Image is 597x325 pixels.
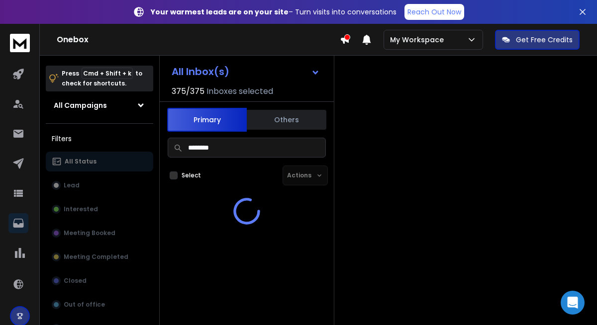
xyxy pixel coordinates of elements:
[407,7,461,17] p: Reach Out Now
[57,34,340,46] h1: Onebox
[495,30,580,50] button: Get Free Credits
[247,109,326,131] button: Others
[164,62,328,81] button: All Inbox(s)
[62,69,142,88] p: Press to check for shortcuts.
[390,35,448,45] p: My Workspace
[172,67,229,77] h1: All Inbox(s)
[10,34,30,52] img: logo
[516,35,573,45] p: Get Free Credits
[172,85,204,97] span: 375 / 375
[206,85,273,97] h3: Inboxes selected
[46,132,153,146] h3: Filters
[404,4,464,20] a: Reach Out Now
[151,7,289,17] strong: Your warmest leads are on your site
[167,108,247,132] button: Primary
[82,68,133,79] span: Cmd + Shift + k
[182,171,201,179] label: Select
[54,100,107,110] h1: All Campaigns
[561,291,585,315] div: Open Intercom Messenger
[46,95,153,115] button: All Campaigns
[151,7,397,17] p: – Turn visits into conversations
